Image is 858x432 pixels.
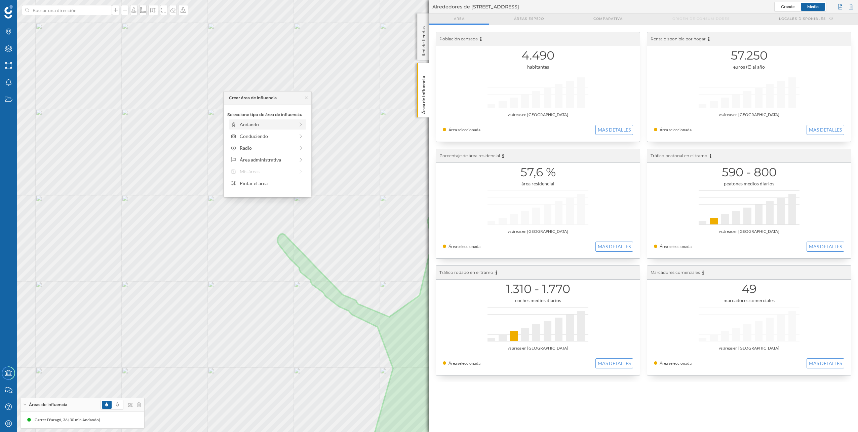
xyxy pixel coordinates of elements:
[654,64,844,70] div: euros (€) al año
[443,111,633,118] div: vs áreas en [GEOGRAPHIC_DATA]
[448,244,480,249] span: Área seleccionada
[514,16,544,21] span: Áreas espejo
[420,73,427,114] p: Área de influencia
[227,112,308,118] p: Seleccione tipo de área de influencia:
[779,16,826,21] span: Locales disponibles
[436,266,640,280] div: Tráfico rodado en el tramo
[660,127,692,132] span: Área seleccionada
[240,133,295,140] div: Conduciendo
[229,95,277,101] div: Crear área de influencia
[436,32,640,46] div: Población censada
[29,402,67,408] span: Áreas de influencia
[443,283,633,295] h1: 1.310 - 1.770
[443,228,633,235] div: vs áreas en [GEOGRAPHIC_DATA]
[4,5,13,19] img: Geoblink Logo
[443,166,633,179] h1: 57,6 %
[654,283,844,295] h1: 49
[436,149,640,163] div: Porcentaje de área residencial
[13,5,37,11] span: Soporte
[443,180,633,187] div: área residencial
[240,156,295,163] div: Área administrativa
[595,125,633,135] button: MAS DETALLES
[595,358,633,368] button: MAS DETALLES
[240,144,295,151] div: Radio
[647,266,851,280] div: Marcadores comerciales
[654,49,844,62] h1: 57.250
[654,297,844,304] div: marcadores comerciales
[443,297,633,304] div: coches medios diarios
[781,4,794,9] span: Grande
[807,4,819,9] span: Medio
[432,3,519,10] span: Alrededores de [STREET_ADDRESS]
[448,127,480,132] span: Área seleccionada
[654,180,844,187] div: peatones medios diarios
[654,345,844,352] div: vs áreas en [GEOGRAPHIC_DATA]
[593,16,623,21] span: Comparativa
[240,180,304,187] div: Pintar el área
[454,16,465,21] span: Area
[660,361,692,366] span: Área seleccionada
[654,111,844,118] div: vs áreas en [GEOGRAPHIC_DATA]
[647,149,851,163] div: Tráfico peatonal en el tramo
[807,125,844,135] button: MAS DETALLES
[420,24,427,57] p: Red de tiendas
[807,358,844,368] button: MAS DETALLES
[672,16,730,21] span: Origen de consumidores
[443,64,633,70] div: habitantes
[654,228,844,235] div: vs áreas en [GEOGRAPHIC_DATA]
[654,166,844,179] h1: 590 - 800
[443,49,633,62] h1: 4.490
[448,361,480,366] span: Área seleccionada
[35,417,104,423] div: Carrer D'aragó, 36 (30 min Andando)
[240,121,295,128] div: Andando
[807,242,844,252] button: MAS DETALLES
[660,244,692,249] span: Área seleccionada
[595,242,633,252] button: MAS DETALLES
[647,32,851,46] div: Renta disponible por hogar
[443,345,633,352] div: vs áreas en [GEOGRAPHIC_DATA]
